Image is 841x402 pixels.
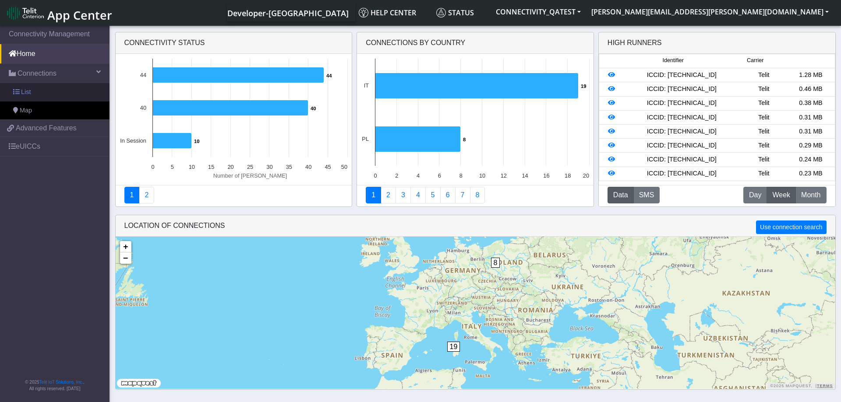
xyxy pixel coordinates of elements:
[16,123,77,133] span: Advanced Features
[120,252,131,264] a: Zoom out
[583,172,589,179] text: 20
[787,113,834,122] div: 0.31 MB
[39,380,83,385] a: Telit IoT Solutions, Inc.
[447,342,460,352] span: 19
[740,113,787,122] div: Telit
[608,187,634,203] button: Data
[740,70,787,80] div: Telit
[455,187,470,203] a: Zero Session
[213,172,287,179] text: Number of [PERSON_NAME]
[623,169,740,178] div: ICCID: [TECHNICAL_ID]
[623,155,740,164] div: ICCID: [TECHNICAL_ID]
[355,4,433,21] a: Help center
[470,187,485,203] a: Not Connected for 30 days
[433,4,491,21] a: Status
[116,32,352,54] div: Connectivity status
[623,98,740,108] div: ICCID: [TECHNICAL_ID]
[436,8,474,17] span: Status
[124,187,140,203] a: Connectivity status
[491,258,500,268] span: 8
[586,4,834,20] button: [PERSON_NAME][EMAIL_ADDRESS][PERSON_NAME][DOMAIN_NAME]
[787,98,834,108] div: 0.38 MB
[189,164,195,170] text: 10
[47,7,112,23] span: App Center
[417,172,420,179] text: 4
[633,187,660,203] button: SMS
[767,187,796,203] button: Week
[740,84,787,94] div: Telit
[362,136,369,142] text: PL
[140,105,146,111] text: 40
[364,82,369,89] text: IT
[463,137,466,142] text: 8
[772,190,790,200] span: Week
[787,141,834,150] div: 0.29 MB
[326,73,332,78] text: 44
[565,172,571,179] text: 18
[227,8,349,18] span: Developer-[GEOGRAPHIC_DATA]
[357,32,594,54] div: Connections By Country
[623,84,740,94] div: ICCID: [TECHNICAL_ID]
[116,215,835,237] div: LOCATION OF CONNECTIONS
[139,187,154,203] a: Deployment status
[18,68,57,79] span: Connections
[747,56,763,65] span: Carrier
[194,139,199,144] text: 10
[366,187,381,203] a: Connections By Country
[787,127,834,136] div: 0.31 MB
[425,187,441,203] a: Usage by Carrier
[522,172,528,179] text: 14
[325,164,331,170] text: 45
[801,190,820,200] span: Month
[581,84,586,89] text: 19
[479,172,485,179] text: 10
[151,164,154,170] text: 0
[438,172,441,179] text: 6
[787,155,834,164] div: 0.24 MB
[140,72,146,78] text: 44
[436,8,446,17] img: status.svg
[266,164,272,170] text: 30
[311,106,316,111] text: 40
[787,70,834,80] div: 1.28 MB
[120,241,131,252] a: Zoom in
[305,164,311,170] text: 40
[395,172,398,179] text: 2
[740,155,787,164] div: Telit
[608,38,662,48] div: High Runners
[359,8,416,17] span: Help center
[120,137,146,144] text: In Session
[396,187,411,203] a: Usage per Country
[817,384,833,388] a: Terms
[623,113,740,122] div: ICCID: [TECHNICAL_ID]
[740,141,787,150] div: Telit
[171,164,174,170] text: 5
[359,8,368,17] img: knowledge.svg
[740,169,787,178] div: Telit
[768,383,835,389] div: ©2025 MapQuest, |
[247,164,253,170] text: 25
[787,169,834,178] div: 0.23 MB
[663,56,684,65] span: Identifier
[374,172,377,179] text: 0
[795,187,826,203] button: Month
[623,141,740,150] div: ICCID: [TECHNICAL_ID]
[366,187,585,203] nav: Summary paging
[756,220,826,234] button: Use connection search
[410,187,426,203] a: Connections By Carrier
[7,6,44,20] img: logo-telit-cinterion-gw-new.png
[459,172,463,179] text: 8
[491,4,586,20] button: CONNECTIVITY_QATEST
[787,84,834,94] div: 0.46 MB
[543,172,549,179] text: 16
[740,127,787,136] div: Telit
[124,187,343,203] nav: Summary paging
[749,190,761,200] span: Day
[623,70,740,80] div: ICCID: [TECHNICAL_ID]
[341,164,347,170] text: 50
[227,4,348,21] a: Your current platform instance
[740,98,787,108] div: Telit
[501,172,507,179] text: 12
[381,187,396,203] a: Carrier
[7,3,111,22] a: App Center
